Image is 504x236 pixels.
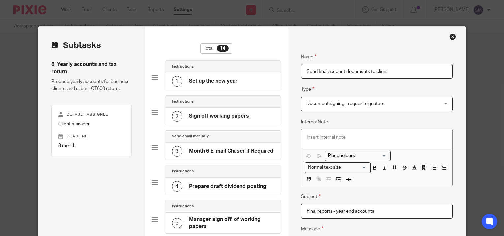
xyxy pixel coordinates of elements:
h4: Instructions [172,99,194,104]
input: Search for option [343,164,367,171]
div: Placeholders [325,151,391,161]
p: 8 month [58,142,125,149]
span: Document signing - request signature [306,102,385,106]
label: Name [301,53,317,61]
label: Type [301,85,314,93]
label: Message [301,225,323,233]
h4: Month 6 E-mail Chaser if Required [189,148,273,155]
p: Produce yearly accounts for business clients, and submit CT600 return. [51,78,132,92]
p: Default assignee [58,112,125,117]
h4: Sign off working papers [189,113,249,120]
div: Search for option [305,162,371,173]
input: Insert subject [301,204,453,219]
h4: Prepare draft dividend posting [189,183,266,190]
label: Subject [301,193,321,200]
div: 14 [217,45,229,52]
div: 3 [172,146,182,157]
h4: Instructions [172,204,194,209]
p: Deadline [58,134,125,139]
div: Search for option [325,151,391,161]
h4: Send email manually [172,134,209,139]
label: Internal Note [301,119,328,125]
span: Normal text size [306,164,342,171]
div: Close this dialog window [449,33,456,40]
h4: Set up the new year [189,78,238,85]
div: 1 [172,76,182,87]
h4: 6_Yearly accounts and tax return [51,61,132,75]
div: Total [200,43,232,54]
input: Search for option [326,152,387,159]
p: Client manager [58,121,125,127]
div: 2 [172,111,182,122]
div: 5 [172,218,182,228]
h4: Instructions [172,169,194,174]
h4: Manager sign off, of working papers [189,216,274,230]
div: Text styles [305,162,371,173]
div: 4 [172,181,182,192]
h2: Subtasks [51,40,101,51]
h4: Instructions [172,64,194,69]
